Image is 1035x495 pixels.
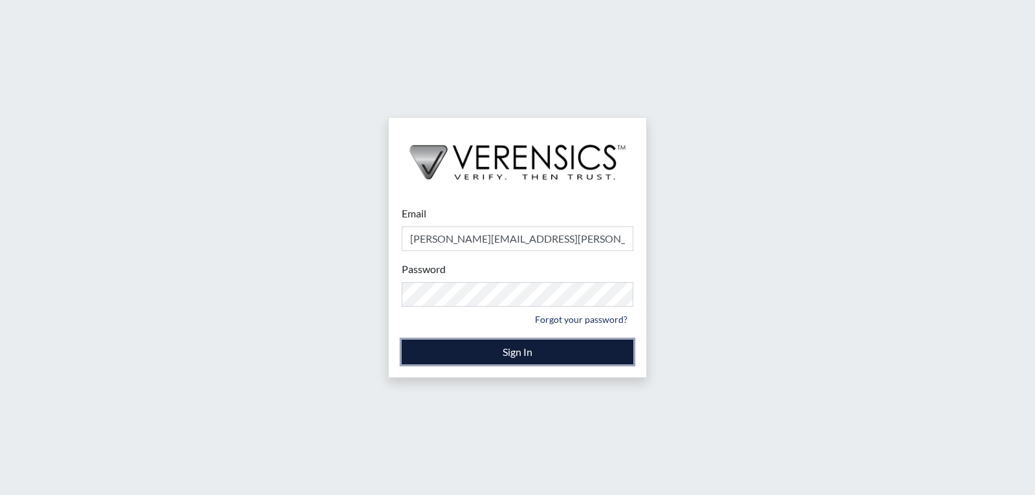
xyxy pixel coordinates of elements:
[402,226,633,251] input: Email
[389,118,646,193] img: logo-wide-black.2aad4157.png
[402,261,446,277] label: Password
[529,309,633,329] a: Forgot your password?
[402,206,426,221] label: Email
[402,340,633,364] button: Sign In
